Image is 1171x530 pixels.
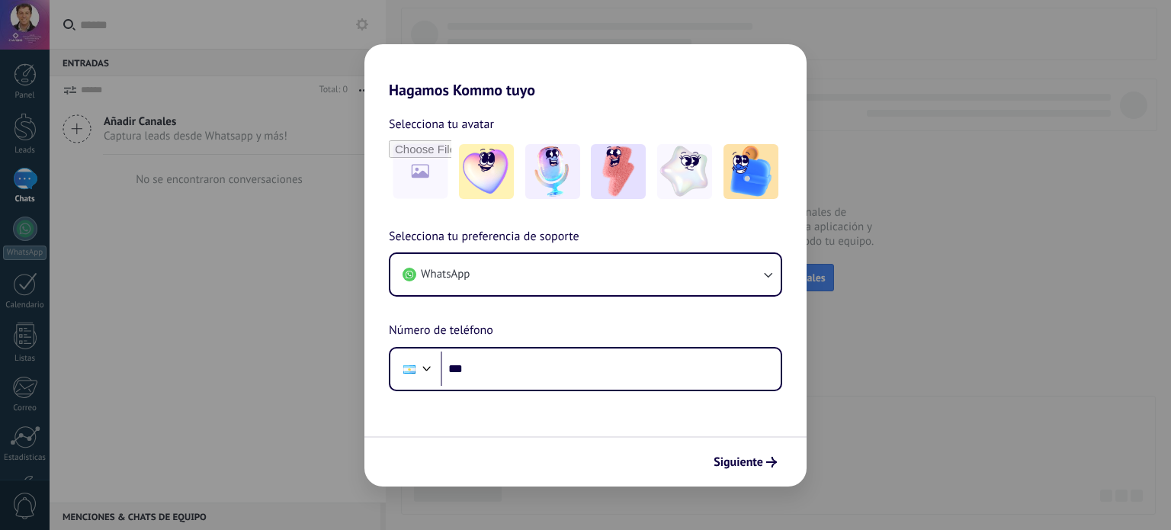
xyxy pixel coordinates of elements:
[389,227,579,247] span: Selecciona tu preferencia de soporte
[723,144,778,199] img: -5.jpeg
[525,144,580,199] img: -2.jpeg
[421,267,470,282] span: WhatsApp
[714,457,763,467] span: Siguiente
[591,144,646,199] img: -3.jpeg
[395,353,424,385] div: Argentina: + 54
[707,449,784,475] button: Siguiente
[364,44,807,99] h2: Hagamos Kommo tuyo
[389,114,494,134] span: Selecciona tu avatar
[459,144,514,199] img: -1.jpeg
[390,254,781,295] button: WhatsApp
[389,321,493,341] span: Número de teléfono
[657,144,712,199] img: -4.jpeg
